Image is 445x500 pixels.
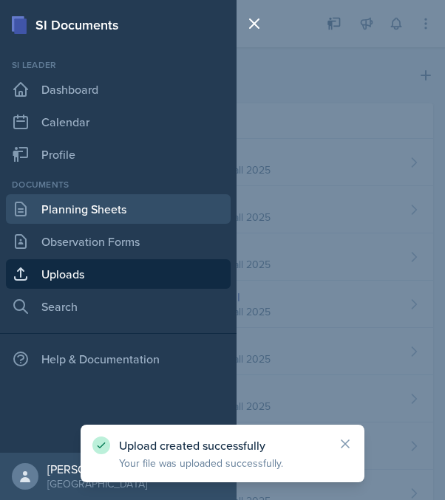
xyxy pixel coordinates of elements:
a: Calendar [6,107,231,137]
a: Profile [6,140,231,169]
div: Si leader [6,58,231,72]
a: Planning Sheets [6,194,231,224]
div: [GEOGRAPHIC_DATA] [47,476,147,491]
a: Search [6,292,231,321]
div: Help & Documentation [6,344,231,374]
p: Your file was uploaded successfully. [119,456,326,470]
div: [PERSON_NAME] [47,462,147,476]
div: Documents [6,178,231,191]
a: Uploads [6,259,231,289]
a: Observation Forms [6,227,231,256]
a: Dashboard [6,75,231,104]
p: Upload created successfully [119,438,326,453]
